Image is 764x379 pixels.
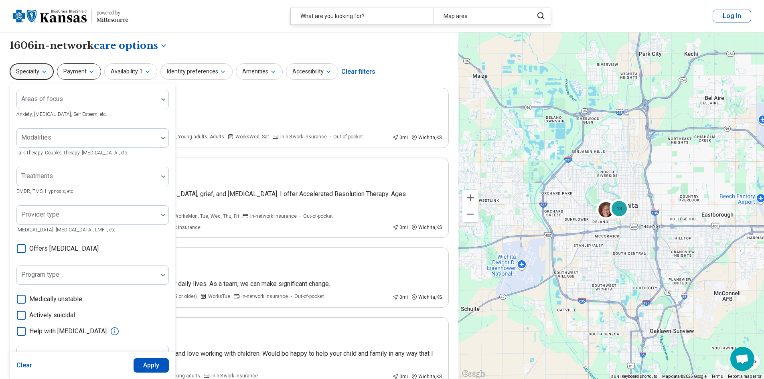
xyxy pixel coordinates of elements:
[10,63,54,80] button: Specialty
[250,213,297,220] span: In-network insurance
[21,271,59,278] label: Program type
[16,227,117,233] span: [MEDICAL_DATA], [MEDICAL_DATA], LMFT, etc.
[711,374,723,379] a: Terms (opens in new tab)
[41,279,442,289] p: I enjoy working with people to help improve their daily lives. As a team, we can make significant...
[134,358,169,373] button: Apply
[29,326,107,336] span: Help with [MEDICAL_DATA]
[13,6,128,26] a: Blue Cross Blue Shield Kansaspowered by
[13,6,87,26] img: Blue Cross Blue Shield Kansas
[21,95,63,103] label: Areas of focus
[29,244,99,253] span: Offers [MEDICAL_DATA]
[303,213,333,220] span: Out-of-pocket
[713,10,751,22] button: Log In
[104,63,157,80] button: Availability1
[392,134,408,141] div: 0 mi
[10,39,168,53] h1: 1606 in-network
[462,190,478,206] button: Zoom in
[434,8,529,24] div: Map area
[97,9,128,16] div: powered by
[57,63,101,80] button: Payment
[241,293,288,300] span: In-network insurance
[280,133,327,140] span: In-network insurance
[21,351,63,359] label: Special groups
[16,188,75,194] span: EMDR, TMS, Hypnosis, etc.
[462,206,478,222] button: Zoom out
[411,134,442,141] div: Wichita , KS
[41,349,442,368] p: I am a clinical social worker and a play therapist and love working with children. Would be happy...
[235,133,269,140] span: Works Wed, Sat
[21,211,59,218] label: Provider type
[41,120,442,129] p: I am bilingual!
[236,63,283,80] button: Amenities
[140,67,143,76] span: 1
[411,294,442,301] div: Wichita , KS
[21,134,51,141] label: Modalities
[392,294,408,301] div: 0 mi
[333,133,363,140] span: Out-of-pocket
[294,293,324,300] span: Out-of-pocket
[411,224,442,231] div: Wichita , KS
[16,150,128,156] span: Talk Therapy, Couples Therapy, [MEDICAL_DATA], etc.
[392,224,408,231] div: 0 mi
[41,189,442,209] p: I am experienced with trauma, anxiety, [MEDICAL_DATA], grief, and [MEDICAL_DATA]. I offer Acceler...
[728,374,762,379] a: Report a map error
[730,347,754,371] div: Open chat
[160,63,233,80] button: Identity preferences
[341,62,375,81] div: Clear filters
[174,213,239,220] span: Works Mon, Tue, Wed, Thu, Fri
[291,8,434,24] div: What are you looking for?
[29,294,82,304] span: Medically unstable
[94,39,168,53] button: Care options
[21,172,53,180] label: Treatments
[662,374,707,379] span: Map data ©2025 Google
[597,199,616,219] div: 2
[29,310,75,320] span: Actively suicidal
[208,293,230,300] span: Works Tue
[286,63,338,80] button: Accessibility
[94,39,158,53] span: care options
[610,199,629,218] div: 13
[16,358,32,373] button: Clear
[16,111,107,117] span: Anxiety, [MEDICAL_DATA], Self-Esteem, etc.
